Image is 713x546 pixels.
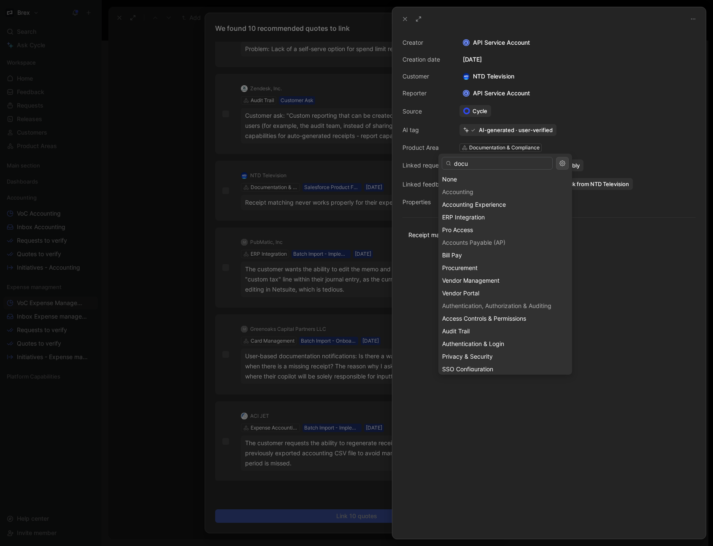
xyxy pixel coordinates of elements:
[442,251,462,259] span: Bill Pay
[442,327,470,335] span: Audit Trail
[442,353,493,360] span: Privacy & Security
[442,214,485,221] span: ERP Integration
[442,315,526,322] span: Access Controls & Permissions
[442,340,504,347] span: Authentication & Login
[442,174,568,184] div: None
[442,201,506,208] span: Accounting Experience
[442,365,493,373] span: SSO Configuration
[442,289,479,297] span: Vendor Portal
[442,226,473,233] span: Pro Access
[442,277,500,284] span: Vendor Management
[442,264,478,271] span: Procurement
[442,157,553,170] input: Search...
